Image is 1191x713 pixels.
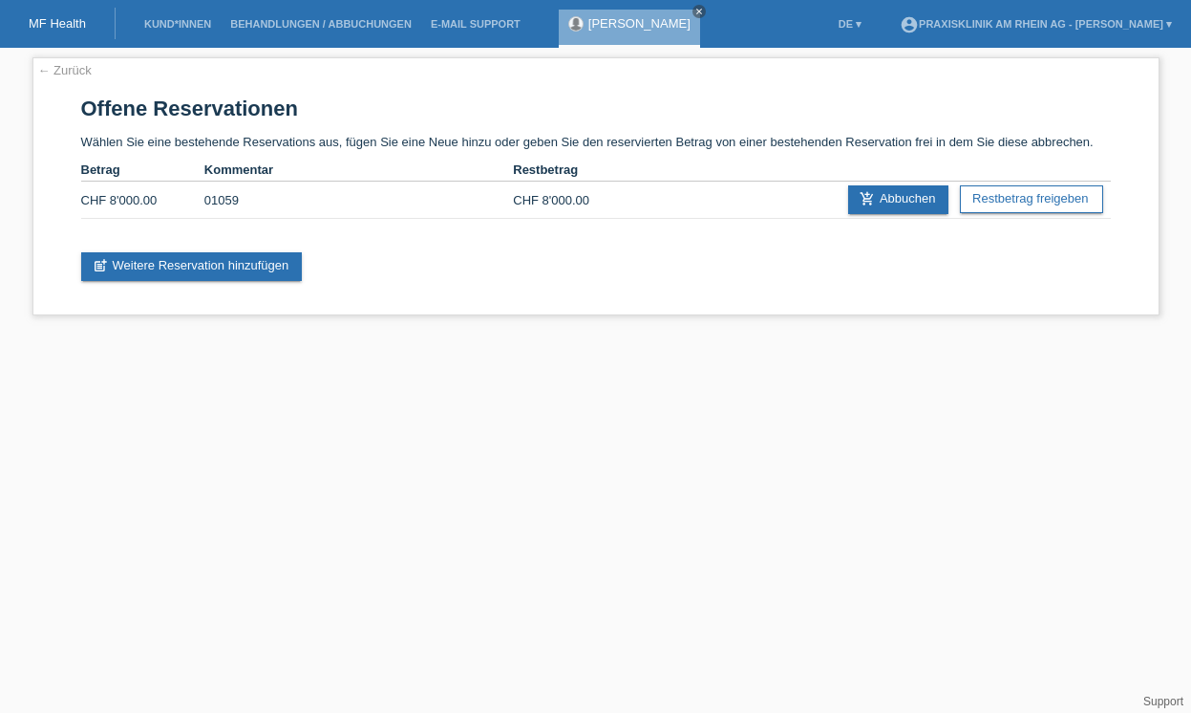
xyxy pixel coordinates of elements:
[81,252,303,281] a: post_addWeitere Reservation hinzufügen
[513,182,636,219] td: CHF 8'000.00
[692,5,706,18] a: close
[829,18,871,30] a: DE ▾
[588,16,691,31] a: [PERSON_NAME]
[513,159,636,182] th: Restbetrag
[204,159,513,182] th: Kommentar
[29,16,86,31] a: MF Health
[960,185,1102,213] a: Restbetrag freigeben
[135,18,221,30] a: Kund*innen
[694,7,704,16] i: close
[890,18,1181,30] a: account_circlePraxisklinik am Rhein AG - [PERSON_NAME] ▾
[860,191,875,206] i: add_shopping_cart
[900,15,919,34] i: account_circle
[204,182,513,219] td: 01059
[32,57,1159,315] div: Wählen Sie eine bestehende Reservations aus, fügen Sie eine Neue hinzu oder geben Sie den reservi...
[848,185,949,214] a: add_shopping_cartAbbuchen
[81,97,1111,120] h1: Offene Reservationen
[1143,695,1183,708] a: Support
[93,258,108,273] i: post_add
[421,18,530,30] a: E-Mail Support
[221,18,421,30] a: Behandlungen / Abbuchungen
[81,182,204,219] td: CHF 8'000.00
[81,159,204,182] th: Betrag
[38,63,92,77] a: ← Zurück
